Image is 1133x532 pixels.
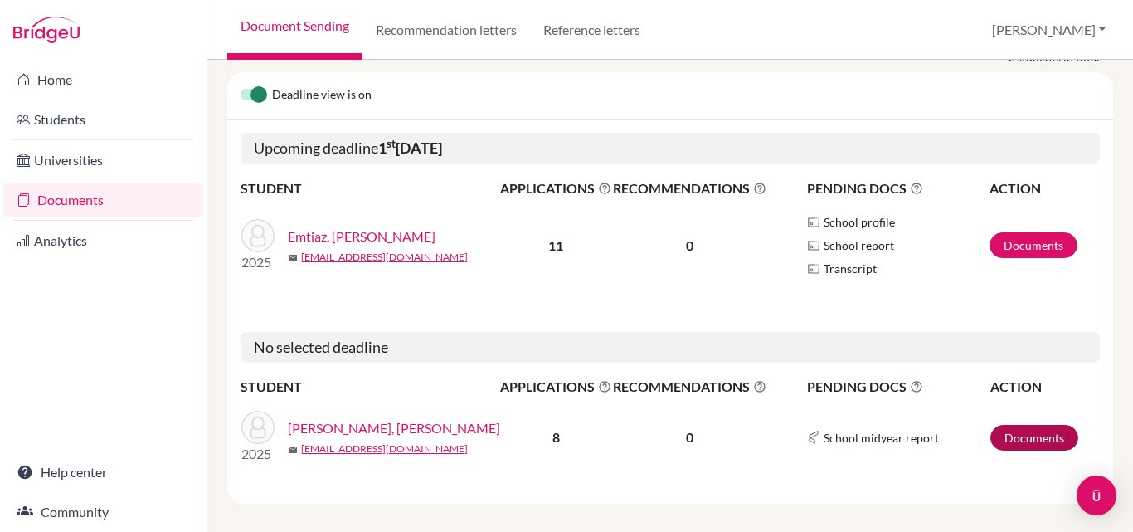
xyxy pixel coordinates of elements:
[3,183,203,217] a: Documents
[548,237,563,253] b: 11
[613,377,766,397] span: RECOMMENDATIONS
[3,495,203,529] a: Community
[807,431,820,444] img: Common App logo
[241,219,275,252] img: Emtiaz, Mohammed Yafi
[807,216,820,229] img: Parchments logo
[989,178,1100,199] th: ACTION
[241,332,1100,364] h5: No selected deadline
[990,376,1100,398] th: ACTION
[990,425,1078,451] a: Documents
[288,445,298,455] span: mail
[613,178,766,198] span: RECOMMENDATIONS
[288,253,298,263] span: mail
[824,260,877,277] span: Transcript
[378,139,442,157] b: 1 [DATE]
[824,213,895,231] span: School profile
[500,178,611,198] span: APPLICATIONS
[985,14,1113,46] button: [PERSON_NAME]
[807,239,820,252] img: Parchments logo
[3,144,203,177] a: Universities
[1077,476,1116,515] div: Open Intercom Messenger
[807,262,820,276] img: Parchments logo
[3,456,203,489] a: Help center
[500,377,611,397] span: APPLICATIONS
[272,85,372,105] span: Deadline view is on
[13,17,80,43] img: Bridge-U
[3,63,203,96] a: Home
[3,103,203,136] a: Students
[613,236,766,256] p: 0
[301,250,468,265] a: [EMAIL_ADDRESS][DOMAIN_NAME]
[241,178,499,199] th: STUDENT
[552,429,560,445] b: 8
[241,133,1100,164] h5: Upcoming deadline
[241,252,275,272] p: 2025
[807,377,989,397] span: PENDING DOCS
[824,429,939,447] span: School midyear report
[241,376,499,398] th: STUDENT
[241,411,275,444] img: EMTIAZ, MOHAMMED YAFI
[990,232,1077,258] a: Documents
[301,442,468,456] a: [EMAIL_ADDRESS][DOMAIN_NAME]
[807,178,989,198] span: PENDING DOCS
[824,237,894,254] span: School report
[613,427,766,447] p: 0
[387,137,396,150] sup: st
[288,418,500,438] a: [PERSON_NAME], [PERSON_NAME]
[288,227,435,246] a: Emtiaz, [PERSON_NAME]
[241,444,275,464] p: 2025
[3,224,203,257] a: Analytics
